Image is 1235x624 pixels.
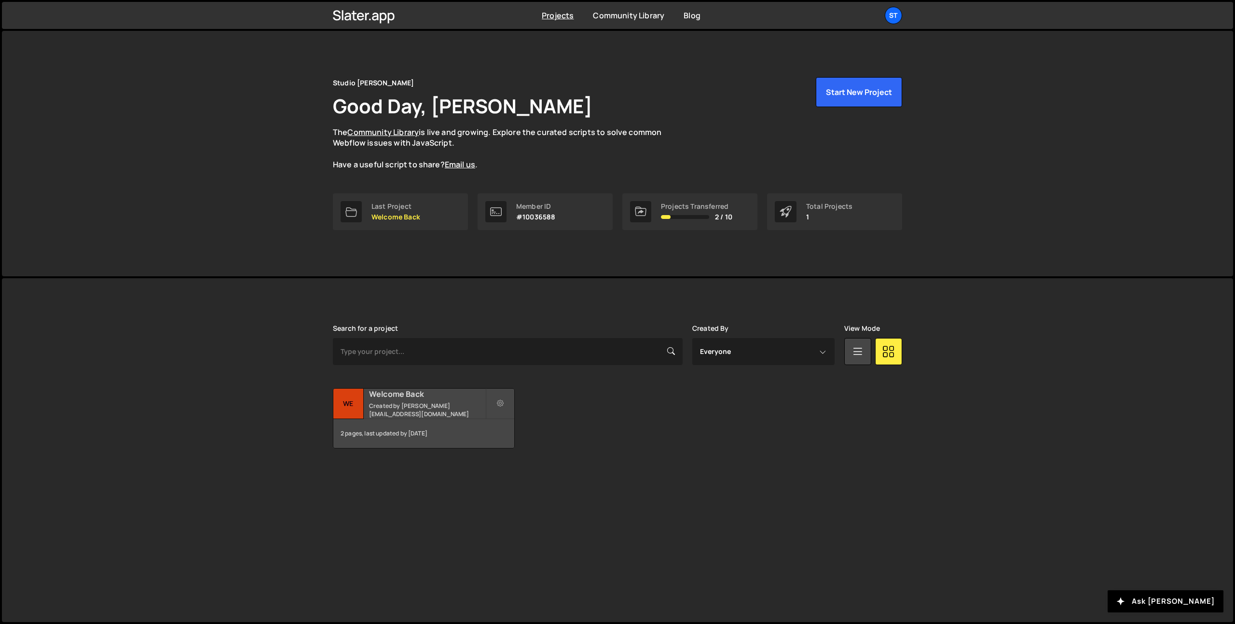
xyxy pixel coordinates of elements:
input: Type your project... [333,338,683,365]
p: #10036588 [516,213,555,221]
div: Studio [PERSON_NAME] [333,77,414,89]
div: Last Project [371,203,420,210]
a: Blog [684,10,700,21]
label: View Mode [844,325,880,332]
div: We [333,389,364,419]
a: We Welcome Back Created by [PERSON_NAME][EMAIL_ADDRESS][DOMAIN_NAME] 2 pages, last updated by [DATE] [333,388,515,448]
button: Start New Project [816,77,902,107]
a: Community Library [593,10,664,21]
a: Email us [445,159,475,170]
div: Total Projects [806,203,852,210]
p: The is live and growing. Explore the curated scripts to solve common Webflow issues with JavaScri... [333,127,680,170]
label: Created By [692,325,729,332]
p: 1 [806,213,852,221]
div: 2 pages, last updated by [DATE] [333,419,514,448]
h2: Welcome Back [369,389,485,399]
a: Community Library [347,127,419,137]
div: Projects Transferred [661,203,732,210]
div: Member ID [516,203,555,210]
label: Search for a project [333,325,398,332]
a: Projects [542,10,574,21]
small: Created by [PERSON_NAME][EMAIL_ADDRESS][DOMAIN_NAME] [369,402,485,418]
p: Welcome Back [371,213,420,221]
span: 2 / 10 [715,213,732,221]
h1: Good Day, [PERSON_NAME] [333,93,592,119]
button: Ask [PERSON_NAME] [1108,590,1223,612]
a: Last Project Welcome Back [333,193,468,230]
a: St [885,7,902,24]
